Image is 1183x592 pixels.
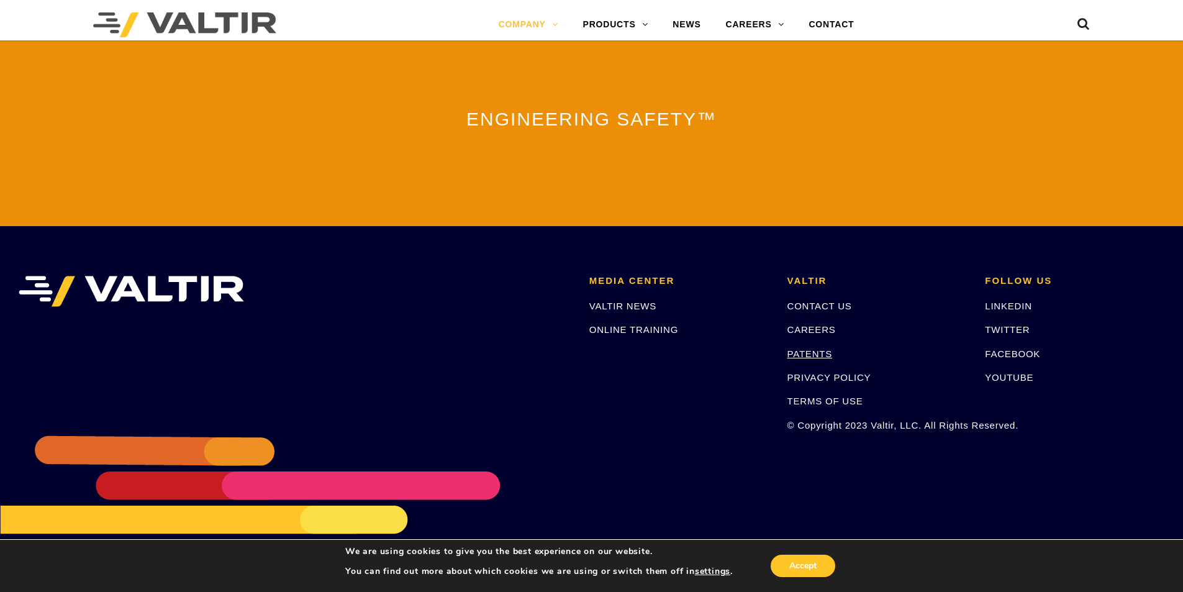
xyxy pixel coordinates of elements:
[771,555,835,577] button: Accept
[787,276,967,286] h2: VALTIR
[345,546,733,557] p: We are using cookies to give you the best experience on our website.
[787,348,833,359] a: PATENTS
[93,12,276,37] img: Valtir
[466,109,717,129] span: ENGINEERING SAFETY™
[787,324,836,335] a: CAREERS
[19,276,244,307] img: VALTIR
[486,12,571,37] a: COMPANY
[787,301,852,311] a: CONTACT US
[695,566,730,577] button: settings
[985,276,1164,286] h2: FOLLOW US
[985,348,1040,359] a: FACEBOOK
[571,12,661,37] a: PRODUCTS
[985,301,1032,311] a: LINKEDIN
[796,12,866,37] a: CONTACT
[787,418,967,432] p: © Copyright 2023 Valtir, LLC. All Rights Reserved.
[345,566,733,577] p: You can find out more about which cookies we are using or switch them off in .
[589,276,769,286] h2: MEDIA CENTER
[589,324,678,335] a: ONLINE TRAINING
[787,396,863,406] a: TERMS OF USE
[589,301,656,311] a: VALTIR NEWS
[985,372,1033,383] a: YOUTUBE
[660,12,713,37] a: NEWS
[787,372,871,383] a: PRIVACY POLICY
[714,12,797,37] a: CAREERS
[985,324,1030,335] a: TWITTER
